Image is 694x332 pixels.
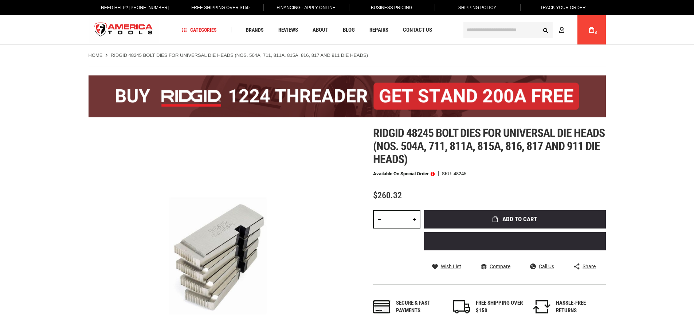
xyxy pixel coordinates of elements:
[583,264,596,269] span: Share
[243,25,267,35] a: Brands
[373,190,402,200] span: $260.32
[403,27,432,33] span: Contact Us
[476,299,523,315] div: FREE SHIPPING OVER $150
[400,25,435,35] a: Contact Us
[309,25,332,35] a: About
[424,210,606,229] button: Add to Cart
[454,171,466,176] div: 48245
[366,25,392,35] a: Repairs
[246,27,264,32] span: Brands
[458,5,497,10] span: Shipping Policy
[530,263,554,270] a: Call Us
[490,264,510,269] span: Compare
[111,52,368,58] strong: RIDGID 48245 BOLT DIES FOR UNIVERSAL DIE HEADS (NOS. 504A, 711, 811A, 815A, 816, 817 AND 911 DIE ...
[89,16,159,44] a: store logo
[182,27,217,32] span: Categories
[502,216,537,222] span: Add to Cart
[89,16,159,44] img: America Tools
[481,263,510,270] a: Compare
[441,264,461,269] span: Wish List
[556,299,603,315] div: HASSLE-FREE RETURNS
[179,25,220,35] a: Categories
[369,27,388,33] span: Repairs
[453,300,470,313] img: shipping
[396,299,443,315] div: Secure & fast payments
[373,171,435,176] p: Available on Special Order
[373,300,391,313] img: payments
[89,52,103,59] a: Home
[539,264,554,269] span: Call Us
[343,27,355,33] span: Blog
[585,15,599,44] a: 0
[313,27,328,33] span: About
[533,300,550,313] img: returns
[442,171,454,176] strong: SKU
[373,126,605,166] span: Ridgid 48245 bolt dies for universal die heads (nos. 504a, 711, 811a, 815a, 816, 817 and 911 die ...
[278,27,298,33] span: Reviews
[340,25,358,35] a: Blog
[595,31,597,35] span: 0
[275,25,301,35] a: Reviews
[432,263,461,270] a: Wish List
[89,75,606,117] img: BOGO: Buy the RIDGID® 1224 Threader (26092), get the 92467 200A Stand FREE!
[539,23,553,37] button: Search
